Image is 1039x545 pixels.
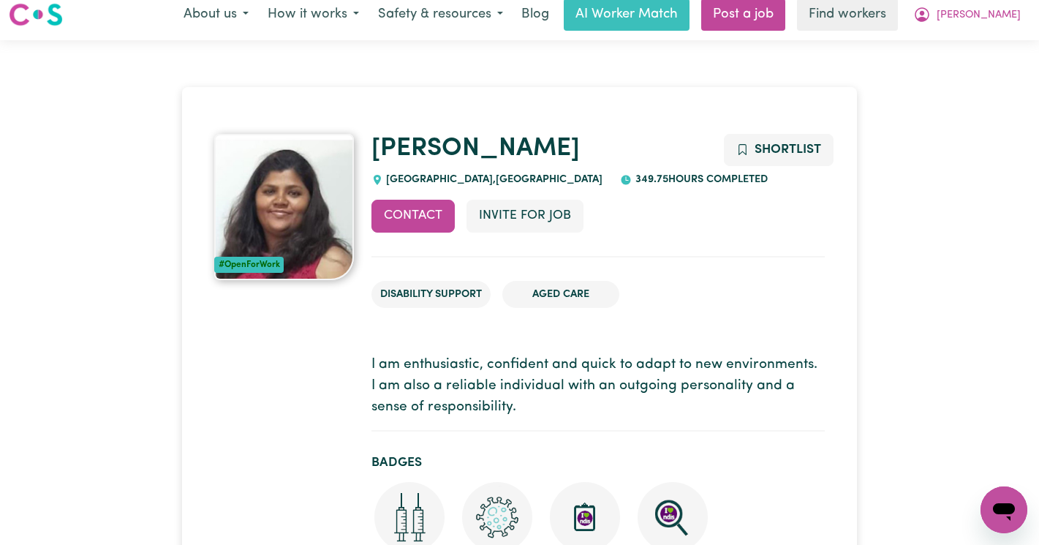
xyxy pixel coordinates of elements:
[755,143,821,156] span: Shortlist
[214,134,354,280] a: Lavina's profile picture'#OpenForWork
[466,200,583,232] button: Invite for Job
[632,174,768,185] span: 349.75 hours completed
[981,486,1027,533] iframe: Button to launch messaging window
[371,281,491,309] li: Disability Support
[937,7,1021,23] span: [PERSON_NAME]
[9,1,63,28] img: Careseekers logo
[371,200,455,232] button: Contact
[214,134,354,280] img: Lavina
[371,455,825,470] h2: Badges
[383,174,603,185] span: [GEOGRAPHIC_DATA] , [GEOGRAPHIC_DATA]
[371,136,580,162] a: [PERSON_NAME]
[724,134,834,166] button: Add to shortlist
[371,355,825,418] p: I am enthusiastic, confident and quick to adapt to new environments. I am also a reliable individ...
[502,281,619,309] li: Aged Care
[214,257,284,273] div: #OpenForWork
